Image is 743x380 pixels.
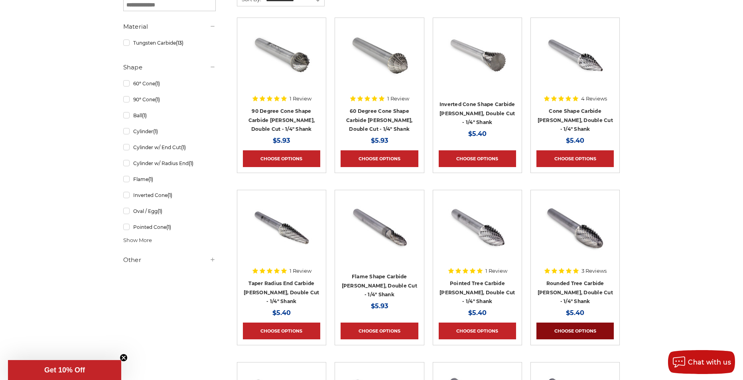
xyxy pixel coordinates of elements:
img: SJ-3 60 degree cone shape carbide burr 1/4" shank [347,24,411,87]
a: Cylinder [123,124,216,138]
a: Choose Options [439,323,516,339]
a: Choose Options [243,323,320,339]
span: $5.93 [273,137,290,144]
img: Taper with radius end carbide bur 1/4" shank [250,196,313,260]
span: Get 10% Off [44,366,85,374]
a: rounded tree shape carbide bur 1/4" shank [536,196,614,273]
a: SG-3 pointed tree shape carbide burr 1/4" shank [439,196,516,273]
img: Flame shape carbide bur 1/4" shank [347,196,411,260]
span: (1) [142,112,147,118]
a: Pointed Cone [123,220,216,234]
button: Close teaser [120,354,128,362]
span: $5.40 [468,309,487,317]
h5: Other [123,255,216,265]
span: (1) [166,224,171,230]
a: SM-4 pointed cone shape carbide burr 1/4" shank [536,24,614,101]
span: (1) [148,176,153,182]
span: 1 Review [485,268,507,274]
span: (1) [155,81,160,87]
img: SN-3 inverted cone shape carbide burr 1/4" shank [445,24,509,87]
a: Choose Options [341,323,418,339]
span: Show More [123,236,152,244]
a: Rounded Tree Carbide [PERSON_NAME], Double Cut - 1/4" Shank [538,280,613,304]
a: Flame Shape Carbide [PERSON_NAME], Double Cut - 1/4" Shank [342,274,417,297]
a: Choose Options [536,150,614,167]
span: (1) [189,160,193,166]
span: $5.40 [566,137,584,144]
a: SK-3 90 degree cone shape carbide burr 1/4" shank [243,24,320,101]
span: Chat with us [688,358,731,366]
span: (1) [181,144,186,150]
a: Flame shape carbide bur 1/4" shank [341,196,418,273]
a: 90° Cone [123,93,216,106]
a: 90 Degree Cone Shape Carbide [PERSON_NAME], Double Cut - 1/4" Shank [248,108,315,132]
span: 1 Review [290,96,311,101]
span: (1) [158,208,162,214]
span: (13) [176,40,183,46]
a: Choose Options [536,323,614,339]
a: Cylinder w/ Radius End [123,156,216,170]
span: (1) [155,96,160,102]
a: SJ-3 60 degree cone shape carbide burr 1/4" shank [341,24,418,101]
img: SK-3 90 degree cone shape carbide burr 1/4" shank [250,24,313,87]
a: Cone Shape Carbide [PERSON_NAME], Double Cut - 1/4" Shank [538,108,613,132]
a: Inverted Cone [123,188,216,202]
span: $5.93 [371,137,388,144]
a: Inverted Cone Shape Carbide [PERSON_NAME], Double Cut - 1/4" Shank [439,101,515,125]
span: (1) [153,128,158,134]
img: SM-4 pointed cone shape carbide burr 1/4" shank [543,24,607,87]
span: 3 Reviews [581,268,607,274]
a: Flame [123,172,216,186]
a: 60 Degree Cone Shape Carbide [PERSON_NAME], Double Cut - 1/4" Shank [346,108,413,132]
h5: Material [123,22,216,32]
a: Oval / Egg [123,204,216,218]
span: $5.40 [272,309,291,317]
h5: Shape [123,63,216,72]
a: Choose Options [341,150,418,167]
a: Cylinder w/ End Cut [123,140,216,154]
a: Pointed Tree Carbide [PERSON_NAME], Double Cut - 1/4" Shank [439,280,515,304]
a: Choose Options [439,150,516,167]
img: rounded tree shape carbide bur 1/4" shank [543,196,607,260]
button: Chat with us [668,350,735,374]
img: SG-3 pointed tree shape carbide burr 1/4" shank [445,196,509,260]
span: $5.93 [371,302,388,310]
a: 60° Cone [123,77,216,91]
div: Get 10% OffClose teaser [8,360,121,380]
span: 1 Review [387,96,409,101]
span: $5.40 [566,309,584,317]
a: Choose Options [243,150,320,167]
a: Taper Radius End Carbide [PERSON_NAME], Double Cut - 1/4" Shank [244,280,319,304]
span: (1) [168,192,172,198]
a: Ball [123,108,216,122]
span: 4 Reviews [581,96,607,101]
span: 1 Review [290,268,311,274]
a: Taper with radius end carbide bur 1/4" shank [243,196,320,273]
a: Tungsten Carbide [123,36,216,50]
a: SN-3 inverted cone shape carbide burr 1/4" shank [439,24,516,101]
span: $5.40 [468,130,487,138]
